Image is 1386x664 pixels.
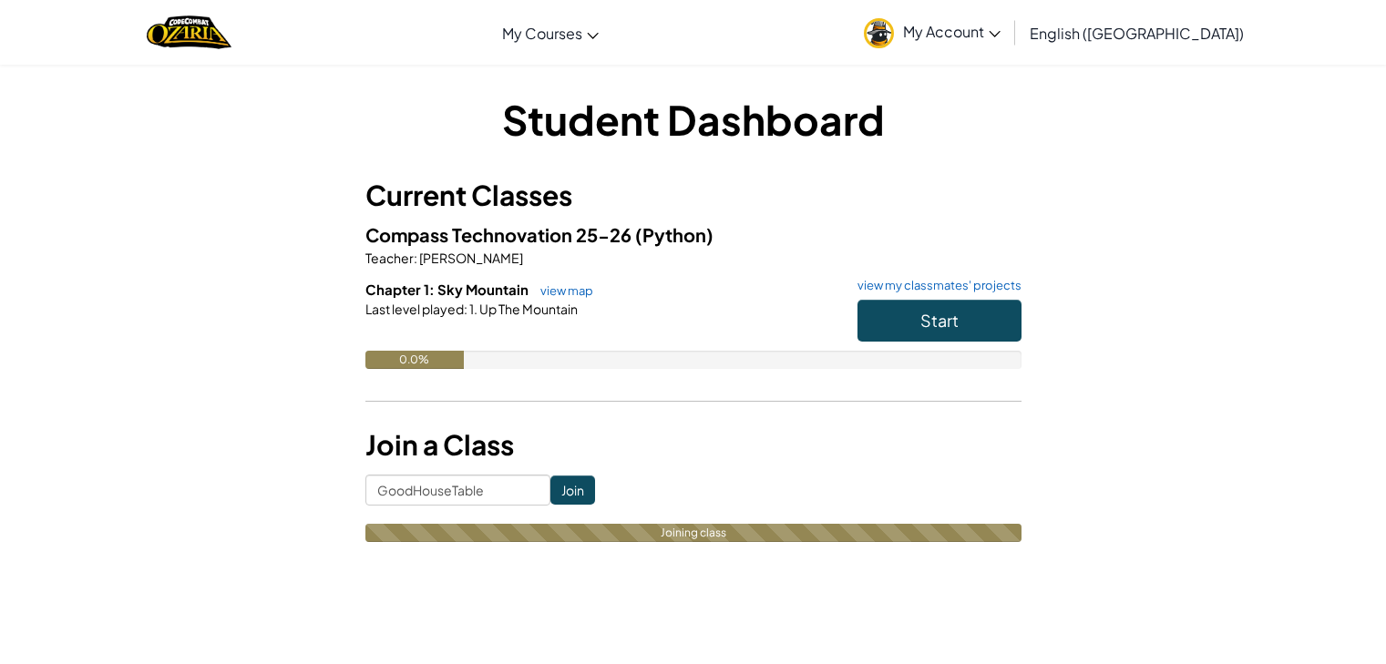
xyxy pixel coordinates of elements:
[464,301,467,317] span: :
[365,301,464,317] span: Last level played
[365,524,1022,542] div: Joining class
[848,280,1022,291] a: view my classmates' projects
[857,300,1022,342] button: Start
[920,310,959,331] span: Start
[502,24,582,43] span: My Courses
[1021,8,1253,57] a: English ([GEOGRAPHIC_DATA])
[365,223,635,246] span: Compass Technovation 25-26
[855,4,1010,61] a: My Account
[467,301,477,317] span: 1.
[365,281,531,298] span: Chapter 1: Sky Mountain
[493,8,608,57] a: My Courses
[365,250,414,266] span: Teacher
[365,351,464,369] div: 0.0%
[635,223,714,246] span: (Python)
[365,475,550,506] input: <Enter Class Code>
[365,424,1022,465] h3: Join a Class
[147,14,231,51] a: Ozaria by CodeCombat logo
[1030,24,1244,43] span: English ([GEOGRAPHIC_DATA])
[365,91,1022,148] h1: Student Dashboard
[903,22,1001,41] span: My Account
[414,250,417,266] span: :
[864,18,894,48] img: avatar
[477,301,578,317] span: Up The Mountain
[550,475,595,505] input: Join
[531,283,593,298] a: view map
[147,14,231,51] img: Home
[417,250,523,266] span: [PERSON_NAME]
[365,175,1022,216] h3: Current Classes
